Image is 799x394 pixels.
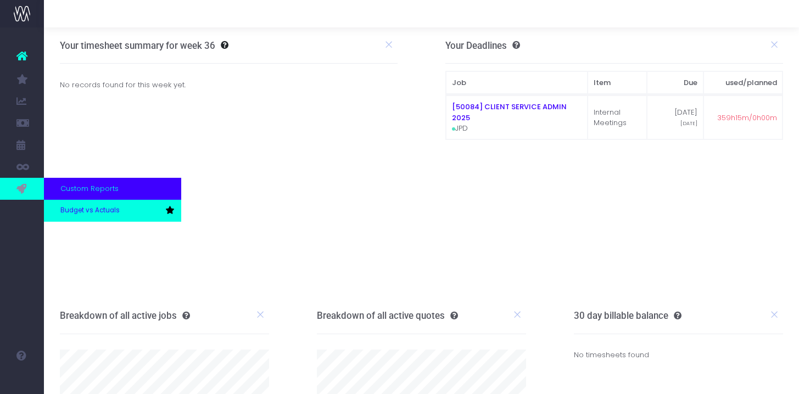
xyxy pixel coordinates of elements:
[446,95,588,139] td: JPD
[588,95,647,139] td: Internal Meetings
[717,112,777,123] span: 359h15m/0h00m
[703,71,783,94] th: used/planned: activate to sort column ascending
[60,206,120,216] span: Budget vs Actuals
[446,71,588,94] th: Job: activate to sort column ascending
[647,95,703,139] td: [DATE]
[574,310,681,321] h3: 30 day billable balance
[574,334,783,376] div: No timesheets found
[452,102,567,123] a: [50084] CLIENT SERVICE ADMIN 2025
[60,40,215,51] h3: Your timesheet summary for week 36
[317,310,458,321] h3: Breakdown of all active quotes
[52,80,406,91] div: No records found for this week yet.
[60,310,190,321] h3: Breakdown of all active jobs
[14,372,30,389] img: images/default_profile_image.png
[44,200,181,222] a: Budget vs Actuals
[647,71,703,94] th: Due: activate to sort column ascending
[60,183,119,194] span: Custom Reports
[445,40,520,51] h3: Your Deadlines
[680,120,697,127] span: [DATE]
[588,71,647,94] th: Item: activate to sort column ascending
